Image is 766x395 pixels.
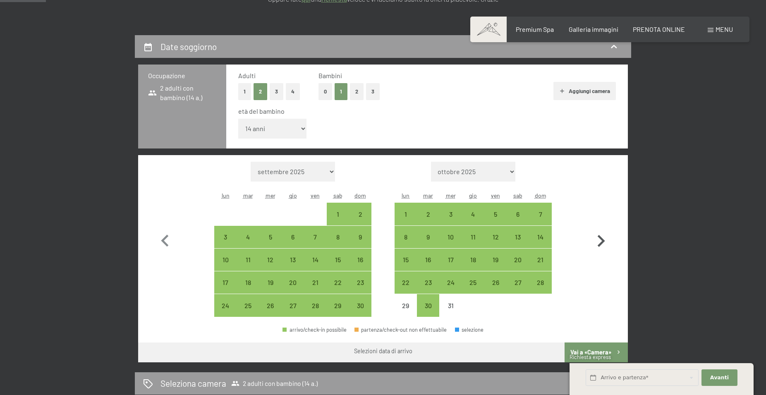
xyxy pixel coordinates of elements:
[354,347,412,355] div: Selezioni data di arrivo
[507,249,529,271] div: Sat Dec 20 2025
[350,211,371,232] div: 2
[439,203,462,225] div: Wed Dec 03 2025
[469,192,477,199] abbr: giovedì
[282,249,304,271] div: arrivo/check-in possibile
[569,25,618,33] span: Galleria immagini
[484,226,507,248] div: Fri Dec 12 2025
[304,226,326,248] div: Fri Nov 07 2025
[282,279,303,300] div: 20
[516,25,554,33] a: Premium Spa
[418,234,438,254] div: 9
[633,25,685,33] a: PRENOTA ONLINE
[318,72,342,79] span: Bambini
[417,249,439,271] div: Tue Dec 16 2025
[270,83,283,100] button: 3
[484,203,507,225] div: arrivo/check-in possibile
[282,249,304,271] div: Thu Nov 13 2025
[439,271,462,294] div: arrivo/check-in possibile
[395,203,417,225] div: Mon Dec 01 2025
[215,302,236,323] div: 24
[259,294,282,316] div: Wed Nov 26 2025
[395,271,417,294] div: arrivo/check-in possibile
[565,342,628,362] button: Vai a «Camera»
[507,234,528,254] div: 13
[395,226,417,248] div: Mon Dec 08 2025
[327,294,349,316] div: arrivo/check-in possibile
[535,192,546,199] abbr: domenica
[530,256,551,277] div: 21
[238,83,251,100] button: 1
[418,279,438,300] div: 23
[418,211,438,232] div: 2
[335,83,347,100] button: 1
[148,84,216,102] span: 2 adulti con bambino (14 a.)
[214,226,237,248] div: Mon Nov 03 2025
[418,256,438,277] div: 16
[446,192,456,199] abbr: mercoledì
[349,249,371,271] div: Sun Nov 16 2025
[237,271,259,294] div: Tue Nov 18 2025
[254,83,267,100] button: 2
[485,211,506,232] div: 5
[484,271,507,294] div: arrivo/check-in possibile
[439,249,462,271] div: Wed Dec 17 2025
[260,256,281,277] div: 12
[327,249,349,271] div: arrivo/check-in possibile
[304,294,326,316] div: arrivo/check-in possibile
[529,249,552,271] div: Sun Dec 21 2025
[237,302,258,323] div: 25
[259,226,282,248] div: arrivo/check-in possibile
[529,203,552,225] div: Sun Dec 07 2025
[439,226,462,248] div: arrivo/check-in possibile
[439,249,462,271] div: arrivo/check-in possibile
[328,211,348,232] div: 1
[395,294,417,316] div: Mon Dec 29 2025
[417,249,439,271] div: arrivo/check-in possibile
[439,294,462,316] div: Wed Dec 31 2025
[395,256,416,277] div: 15
[282,226,304,248] div: Thu Nov 06 2025
[507,203,529,225] div: Sat Dec 06 2025
[417,294,439,316] div: arrivo/check-in possibile
[507,271,529,294] div: arrivo/check-in possibile
[327,226,349,248] div: arrivo/check-in possibile
[395,234,416,254] div: 8
[349,271,371,294] div: Sun Nov 23 2025
[328,256,348,277] div: 15
[395,203,417,225] div: arrivo/check-in possibile
[327,294,349,316] div: Sat Nov 29 2025
[485,234,506,254] div: 12
[701,369,737,386] button: Avanti
[463,211,484,232] div: 4
[237,226,259,248] div: Tue Nov 04 2025
[282,271,304,294] div: arrivo/check-in possibile
[710,374,729,381] span: Avanti
[231,379,318,388] span: 2 adulti con bambino (14 a.)
[395,249,417,271] div: arrivo/check-in possibile
[350,256,371,277] div: 16
[462,271,484,294] div: arrivo/check-in possibile
[305,234,326,254] div: 7
[282,271,304,294] div: Thu Nov 20 2025
[529,226,552,248] div: arrivo/check-in possibile
[349,203,371,225] div: Sun Nov 02 2025
[395,294,417,316] div: arrivo/check-in non effettuabile
[305,256,326,277] div: 14
[507,226,529,248] div: Sat Dec 13 2025
[215,279,236,300] div: 17
[237,234,258,254] div: 4
[366,83,380,100] button: 3
[529,271,552,294] div: Sun Dec 28 2025
[395,302,416,323] div: 29
[530,211,551,232] div: 7
[266,192,275,199] abbr: mercoledì
[214,294,237,316] div: Mon Nov 24 2025
[354,327,447,333] div: partenza/check-out non effettuabile
[462,203,484,225] div: arrivo/check-in possibile
[214,271,237,294] div: arrivo/check-in possibile
[304,249,326,271] div: Fri Nov 14 2025
[485,279,506,300] div: 26
[350,302,371,323] div: 30
[354,192,366,199] abbr: domenica
[484,271,507,294] div: Fri Dec 26 2025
